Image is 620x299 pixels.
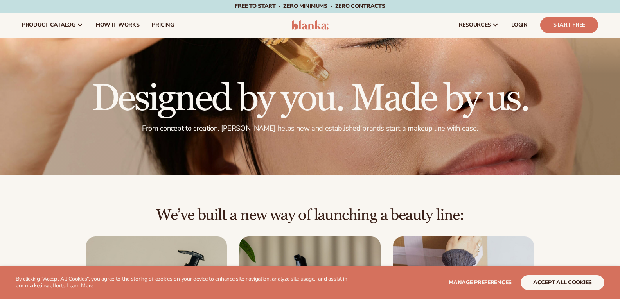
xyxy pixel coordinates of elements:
img: logo [291,20,329,30]
button: accept all cookies [521,275,604,290]
a: How It Works [90,13,146,38]
span: How It Works [96,22,140,28]
button: Manage preferences [449,275,512,290]
span: resources [459,22,491,28]
a: product catalog [16,13,90,38]
a: Start Free [540,17,598,33]
h2: We’ve built a new way of launching a beauty line: [22,207,598,224]
a: pricing [146,13,180,38]
a: Learn More [66,282,93,289]
p: By clicking "Accept All Cookies", you agree to the storing of cookies on your device to enhance s... [16,276,348,289]
p: From concept to creation, [PERSON_NAME] helps new and established brands start a makeup line with... [92,124,528,133]
span: product catalog [22,22,75,28]
span: LOGIN [511,22,528,28]
span: pricing [152,22,174,28]
a: LOGIN [505,13,534,38]
span: Free to start · ZERO minimums · ZERO contracts [235,2,385,10]
span: Manage preferences [449,279,512,286]
a: resources [453,13,505,38]
h1: Designed by you. Made by us. [92,80,528,118]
